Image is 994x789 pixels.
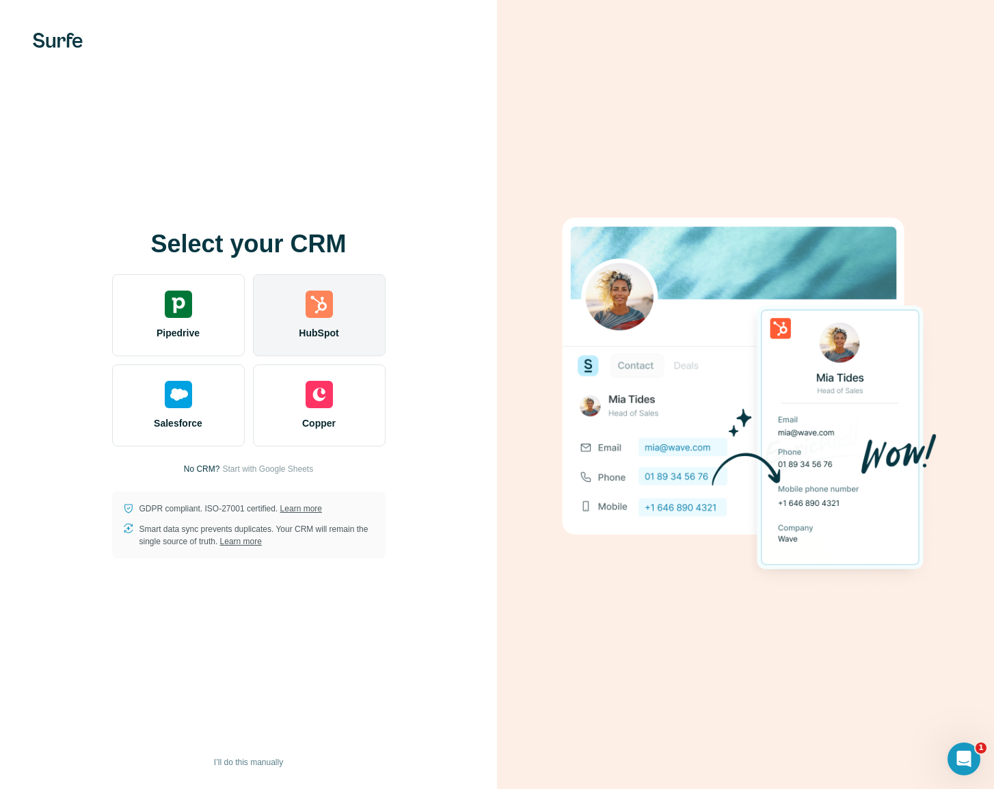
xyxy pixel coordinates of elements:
a: Learn more [220,537,262,546]
span: Salesforce [154,416,202,430]
p: GDPR compliant. ISO-27001 certified. [139,503,322,515]
img: copper's logo [306,381,333,408]
button: I’ll do this manually [204,752,293,773]
img: HUBSPOT image [554,196,937,593]
span: 1 [976,743,986,753]
span: Pipedrive [157,326,200,340]
button: Start with Google Sheets [222,463,313,475]
img: salesforce's logo [165,381,192,408]
p: No CRM? [184,463,220,475]
img: hubspot's logo [306,291,333,318]
span: HubSpot [299,326,338,340]
img: Surfe's logo [33,33,83,48]
p: Smart data sync prevents duplicates. Your CRM will remain the single source of truth. [139,523,375,548]
iframe: Intercom live chat [948,743,980,775]
span: I’ll do this manually [214,756,283,768]
img: pipedrive's logo [165,291,192,318]
a: Learn more [280,504,322,513]
h1: Select your CRM [112,230,386,258]
span: Copper [302,416,336,430]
